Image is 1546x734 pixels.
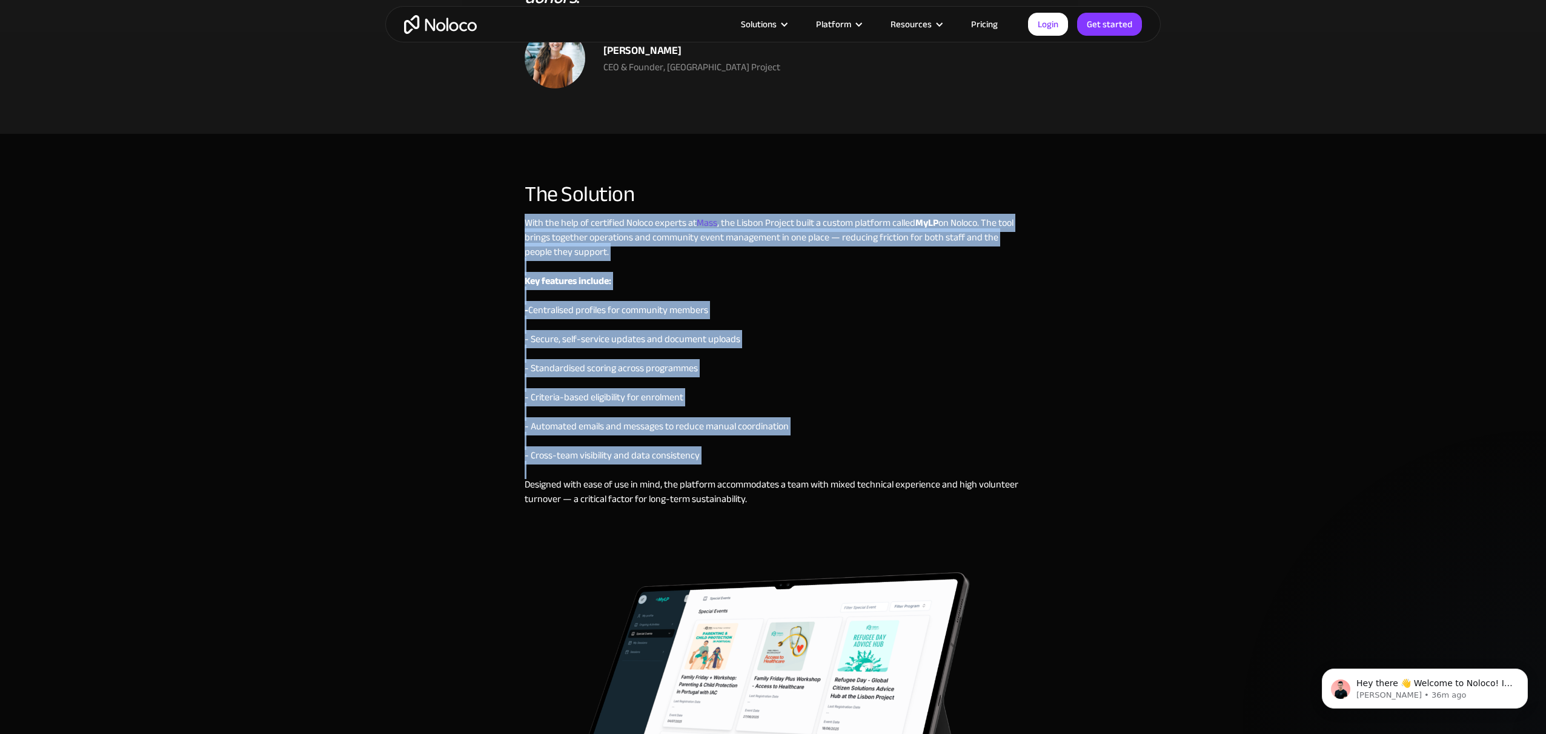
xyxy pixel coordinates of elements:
iframe: Intercom notifications message [1304,643,1546,728]
div: CEO & Founder, [GEOGRAPHIC_DATA] Project [603,60,780,74]
strong: MyLP [915,214,938,232]
div: Resources [875,16,956,32]
a: Login [1028,13,1068,36]
div: Solutions [741,16,777,32]
div: Resources [891,16,932,32]
div: Platform [801,16,875,32]
a: home [404,15,477,34]
div: Platform [816,16,851,32]
a: Get started [1077,13,1142,36]
div: The Solution [525,182,1021,207]
a: Pricing [956,16,1013,32]
div: With the help of certified Noloco experts at , the Lisbon Project built a custom platform called ... [525,216,1021,537]
a: Mass [697,214,717,232]
div: Solutions [726,16,801,32]
div: [PERSON_NAME] [603,42,780,60]
strong: Key features include: - [525,272,611,319]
